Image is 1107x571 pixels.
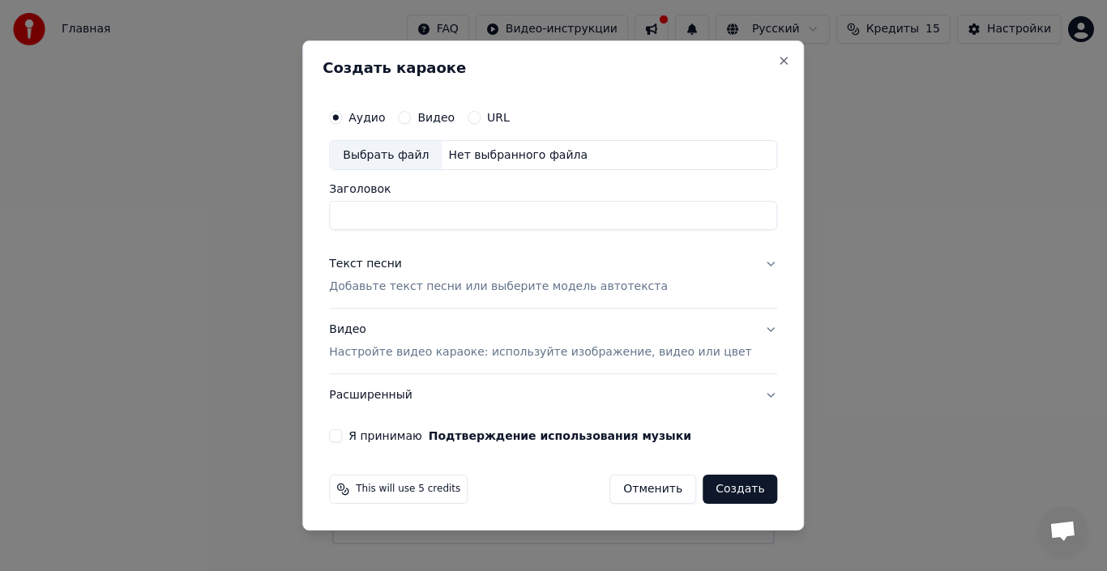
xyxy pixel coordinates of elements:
[323,61,784,75] h2: Создать караоке
[348,430,691,441] label: Я принимаю
[329,374,777,416] button: Расширенный
[329,244,777,309] button: Текст песниДобавьте текст песни или выберите модель автотекста
[329,184,777,195] label: Заголовок
[429,430,691,441] button: Я принимаю
[348,112,385,123] label: Аудио
[329,309,777,374] button: ВидеоНастройте видео караоке: используйте изображение, видео или цвет
[487,112,510,123] label: URL
[442,147,594,164] div: Нет выбранного файла
[356,483,460,496] span: This will use 5 credits
[330,141,442,170] div: Выбрать файл
[703,475,777,504] button: Создать
[329,257,402,273] div: Текст песни
[609,475,696,504] button: Отменить
[329,279,668,296] p: Добавьте текст песни или выберите модель автотекста
[329,322,751,361] div: Видео
[417,112,455,123] label: Видео
[329,344,751,360] p: Настройте видео караоке: используйте изображение, видео или цвет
